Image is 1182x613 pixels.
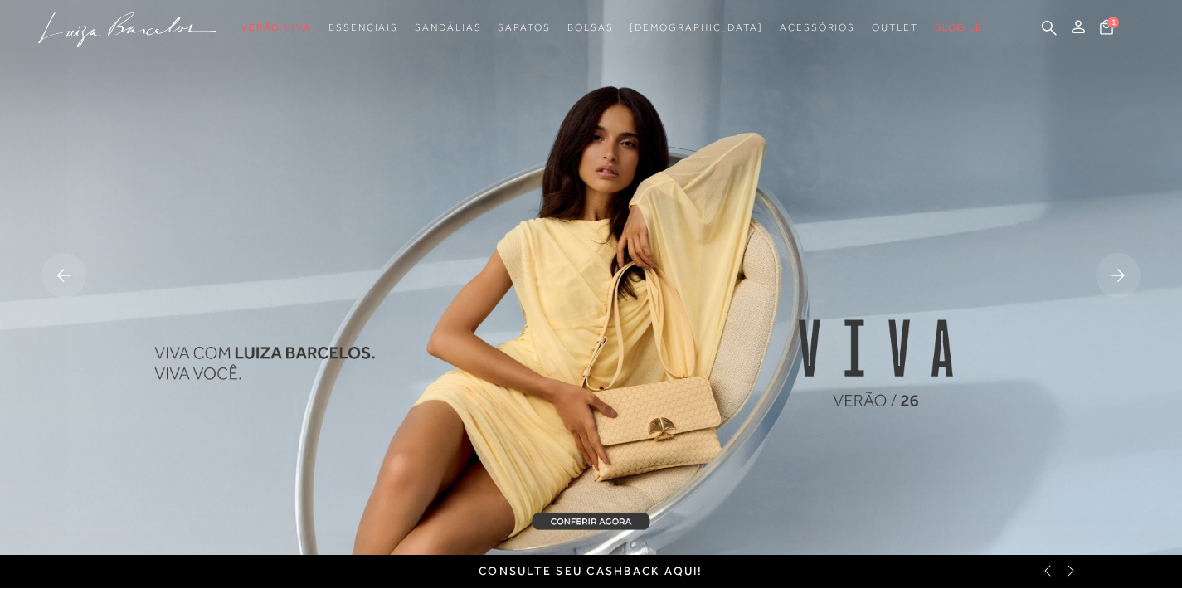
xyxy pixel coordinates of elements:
span: 1 [1107,17,1119,28]
a: noSubCategoriesText [498,12,550,43]
span: Verão Viva [241,22,312,33]
span: Outlet [872,22,918,33]
span: Bolsas [567,22,614,33]
span: Acessórios [780,22,855,33]
a: noSubCategoriesText [780,12,855,43]
span: BLOG LB [935,22,983,33]
a: noSubCategoriesText [328,12,398,43]
span: [DEMOGRAPHIC_DATA] [630,22,763,33]
span: Essenciais [328,22,398,33]
a: Consulte seu cashback aqui! [479,564,703,577]
a: BLOG LB [935,12,983,43]
span: Sandálias [415,22,481,33]
button: 1 [1095,18,1118,41]
a: noSubCategoriesText [567,12,614,43]
a: noSubCategoriesText [630,12,763,43]
a: noSubCategoriesText [872,12,918,43]
a: noSubCategoriesText [241,12,312,43]
span: Sapatos [498,22,550,33]
a: noSubCategoriesText [415,12,481,43]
